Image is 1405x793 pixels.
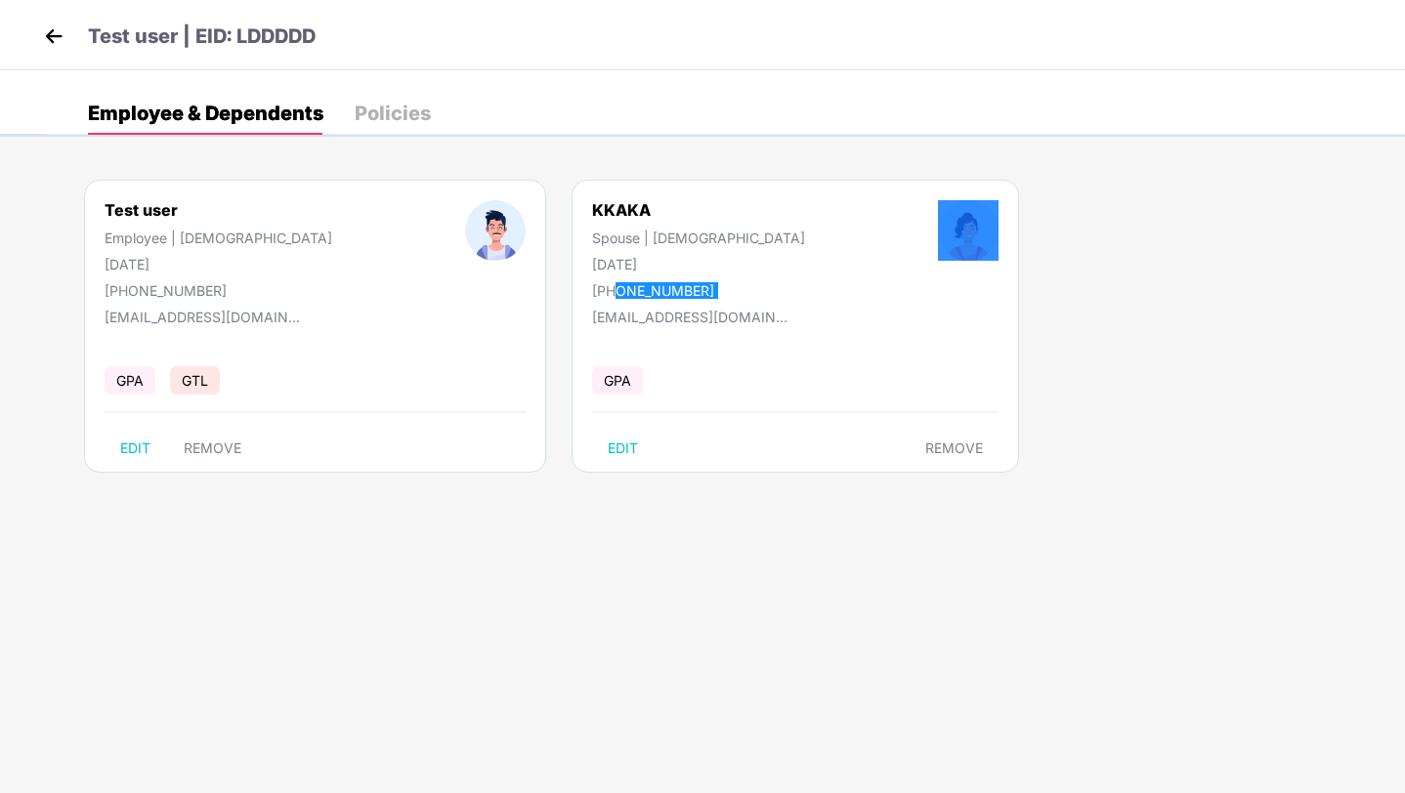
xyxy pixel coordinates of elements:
div: Spouse | [DEMOGRAPHIC_DATA] [592,230,805,246]
div: KKAKA [592,200,805,220]
div: Policies [355,104,431,123]
img: back [39,21,68,51]
div: Employee | [DEMOGRAPHIC_DATA] [105,230,332,246]
img: profileImage [465,200,526,261]
div: Employee & Dependents [88,104,323,123]
span: GTL [170,366,220,395]
span: REMOVE [184,440,241,456]
button: EDIT [105,433,166,464]
span: REMOVE [925,440,983,456]
p: Test user | EID: LDDDDD [88,21,316,52]
button: EDIT [592,433,654,464]
img: profileImage [938,200,999,261]
div: [DATE] [105,256,332,272]
button: REMOVE [910,433,999,464]
div: [EMAIL_ADDRESS][DOMAIN_NAME] [592,309,788,325]
div: [PHONE_NUMBER] [105,282,332,299]
div: [PHONE_NUMBER] [592,282,805,299]
div: [DATE] [592,256,805,272]
span: EDIT [608,440,638,456]
span: GPA [105,366,155,395]
div: Test user [105,200,332,220]
div: [EMAIL_ADDRESS][DOMAIN_NAME] [105,309,300,325]
span: GPA [592,366,643,395]
button: REMOVE [168,433,257,464]
span: EDIT [120,440,150,456]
